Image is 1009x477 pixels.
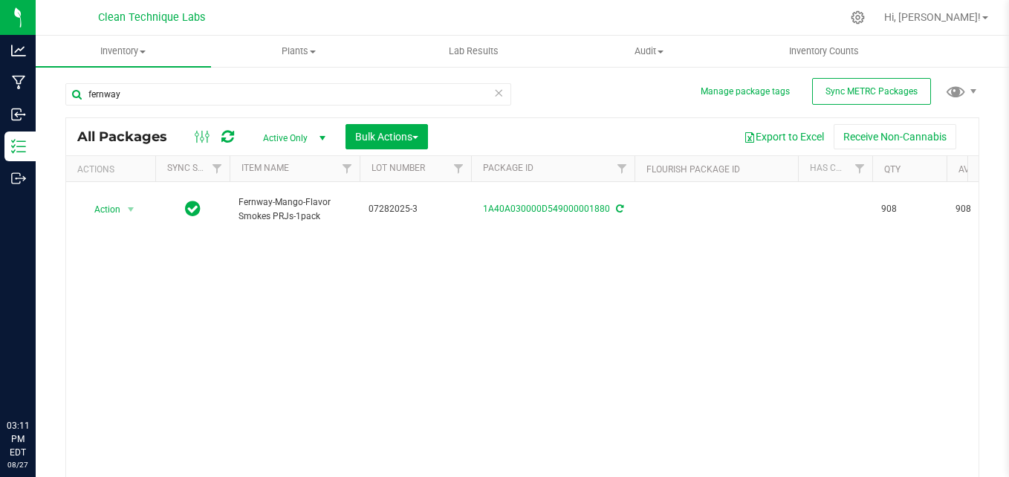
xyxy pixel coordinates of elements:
span: Inventory Counts [769,45,879,58]
a: Lot Number [372,163,425,173]
button: Sync METRC Packages [812,78,931,105]
th: Has COA [798,156,872,182]
inline-svg: Inbound [11,107,26,122]
span: Fernway-Mango-Flavor Smokes PRJs-1pack [239,195,351,224]
a: Qty [884,164,901,175]
span: Clear [493,83,504,103]
span: select [122,199,140,220]
a: Package ID [483,163,533,173]
a: Plants [211,36,386,67]
span: Bulk Actions [355,131,418,143]
button: Manage package tags [701,85,790,98]
inline-svg: Outbound [11,171,26,186]
a: Filter [848,156,872,181]
button: Receive Non-Cannabis [834,124,956,149]
inline-svg: Inventory [11,139,26,154]
button: Export to Excel [734,124,834,149]
a: Available [958,164,1003,175]
a: Filter [335,156,360,181]
span: Clean Technique Labs [98,11,205,24]
iframe: Resource center [15,358,59,403]
a: Flourish Package ID [646,164,740,175]
a: Inventory Counts [736,36,912,67]
iframe: Resource center unread badge [44,356,62,374]
a: Filter [447,156,471,181]
span: Sync from Compliance System [614,204,623,214]
a: Filter [205,156,230,181]
span: Lab Results [429,45,519,58]
a: Sync Status [167,163,224,173]
button: Bulk Actions [345,124,428,149]
inline-svg: Analytics [11,43,26,58]
a: 1A40A030000D549000001880 [483,204,610,214]
span: Sync METRC Packages [825,86,918,97]
span: Action [81,199,121,220]
p: 08/27 [7,459,29,470]
span: 07282025-3 [369,202,462,216]
span: Hi, [PERSON_NAME]! [884,11,981,23]
input: Search Package ID, Item Name, SKU, Lot or Part Number... [65,83,511,106]
span: Inventory [36,45,211,58]
a: Filter [610,156,635,181]
span: All Packages [77,129,182,145]
div: Manage settings [849,10,867,25]
div: Actions [77,164,149,175]
span: Audit [562,45,736,58]
a: Inventory [36,36,211,67]
inline-svg: Manufacturing [11,75,26,90]
span: Plants [212,45,386,58]
a: Audit [561,36,736,67]
a: Item Name [241,163,289,173]
span: In Sync [185,198,201,219]
p: 03:11 PM EDT [7,419,29,459]
a: Lab Results [386,36,562,67]
span: 908 [881,202,938,216]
